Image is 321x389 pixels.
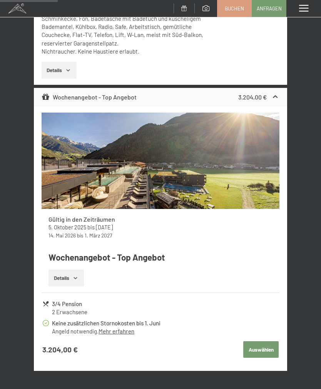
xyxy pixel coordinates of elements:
[48,224,86,231] time: 05.10.2025
[243,341,279,358] button: Auswählen
[238,93,267,101] strong: 3.204,00 €
[52,308,279,316] div: 2 Erwachsene
[257,5,282,12] span: Anfragen
[48,216,115,223] strong: Gültig in den Zeiträumen
[48,232,76,239] time: 14.05.2026
[34,88,287,106] div: Wochenangebot - Top Angebot3.204,00 €
[42,93,137,102] div: Wochenangebot - Top Angebot
[42,345,78,355] strong: 3.204,00 €
[48,224,272,231] div: bis
[225,5,244,12] span: Buchen
[52,319,279,328] div: Keine zusätzlichen Stornokosten bis 1. Juni
[96,224,113,231] time: 12.04.2026
[85,232,112,239] time: 01.03.2027
[52,327,279,335] div: Angeld notwendig.
[99,328,134,335] a: Mehr erfahren
[42,62,77,79] button: Details
[217,0,251,17] a: Buchen
[52,300,279,308] div: 3/4 Pension
[48,232,272,239] div: bis
[48,269,84,286] button: Details
[48,251,279,263] h4: Wochenangebot - Top Angebot
[42,113,280,209] img: mss_renderimg.php
[252,0,286,17] a: Anfragen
